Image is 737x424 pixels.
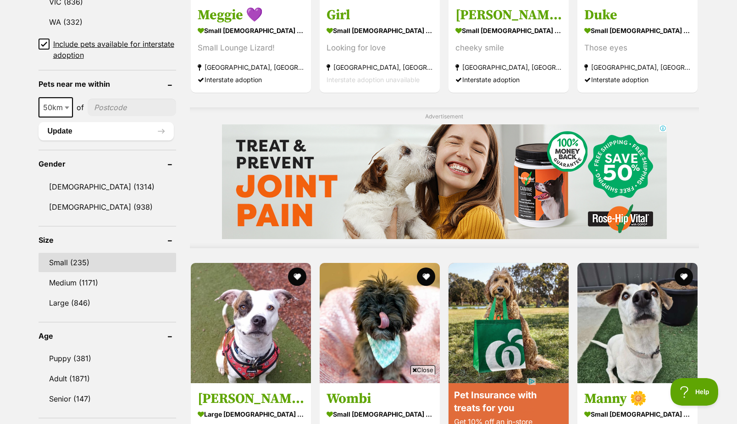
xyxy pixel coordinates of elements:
[198,73,304,86] div: Interstate adoption
[222,124,667,239] iframe: Advertisement
[202,378,536,419] iframe: Advertisement
[39,80,176,88] header: Pets near me within
[455,42,562,54] div: cheeky smile
[88,99,176,116] input: postcode
[198,407,304,420] strong: large [DEMOGRAPHIC_DATA] Dog
[190,107,699,248] div: Advertisement
[39,332,176,340] header: Age
[584,24,691,37] strong: small [DEMOGRAPHIC_DATA] Dog
[39,253,176,272] a: Small (235)
[39,349,176,368] a: Puppy (381)
[327,24,433,37] strong: small [DEMOGRAPHIC_DATA] Dog
[39,293,176,312] a: Large (846)
[577,263,698,383] img: Manny 🌼 - Jack Russell Terrier Dog
[39,389,176,408] a: Senior (147)
[455,61,562,73] strong: [GEOGRAPHIC_DATA], [GEOGRAPHIC_DATA]
[198,61,304,73] strong: [GEOGRAPHIC_DATA], [GEOGRAPHIC_DATA]
[410,365,435,374] span: Close
[39,39,176,61] a: Include pets available for interstate adoption
[288,268,306,286] button: favourite
[198,42,304,54] div: Small Lounge Lizard!
[39,97,73,117] span: 50km
[39,197,176,217] a: [DEMOGRAPHIC_DATA] (938)
[53,39,176,61] span: Include pets available for interstate adoption
[584,407,691,420] strong: small [DEMOGRAPHIC_DATA] Dog
[198,390,304,407] h3: [PERSON_NAME]
[455,24,562,37] strong: small [DEMOGRAPHIC_DATA] Dog
[584,42,691,54] div: Those eyes
[327,76,420,84] span: Interstate adoption unavailable
[675,268,693,286] button: favourite
[191,263,311,383] img: Corinne - American Staffordshire Terrier Dog
[39,273,176,292] a: Medium (1171)
[584,61,691,73] strong: [GEOGRAPHIC_DATA], [GEOGRAPHIC_DATA]
[39,236,176,244] header: Size
[198,24,304,37] strong: small [DEMOGRAPHIC_DATA] Dog
[39,12,176,32] a: WA (332)
[77,102,84,113] span: of
[198,6,304,24] h3: Meggie 💜
[39,101,72,114] span: 50km
[584,73,691,86] div: Interstate adoption
[455,73,562,86] div: Interstate adoption
[327,6,433,24] h3: Girl
[584,6,691,24] h3: Duke
[39,122,174,140] button: Update
[327,42,433,54] div: Looking for love
[39,160,176,168] header: Gender
[584,390,691,407] h3: Manny 🌼
[455,6,562,24] h3: [PERSON_NAME] jnr
[39,177,176,196] a: [DEMOGRAPHIC_DATA] (1314)
[671,378,719,406] iframe: Help Scout Beacon - Open
[320,263,440,383] img: Wombi - Shih Tzu x Poodle (Miniature) Dog
[327,61,433,73] strong: [GEOGRAPHIC_DATA], [GEOGRAPHIC_DATA]
[417,268,435,286] button: favourite
[39,369,176,388] a: Adult (1871)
